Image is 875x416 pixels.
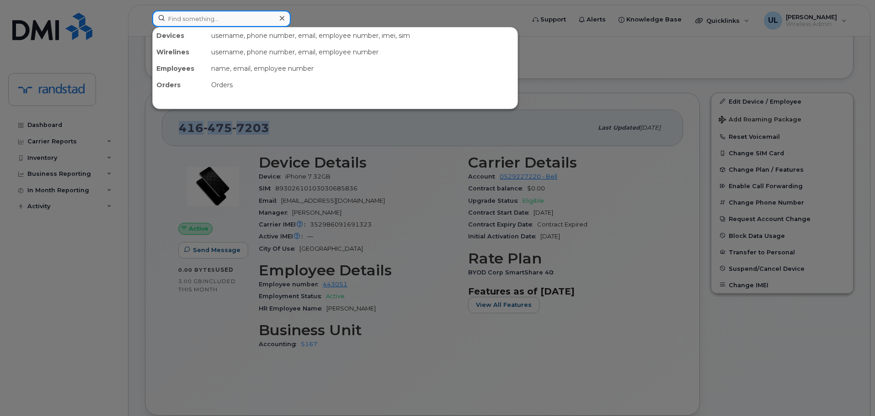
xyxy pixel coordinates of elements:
div: Wirelines [153,44,208,60]
div: username, phone number, email, employee number [208,44,518,60]
div: Employees [153,60,208,77]
input: Find something... [152,11,291,27]
div: name, email, employee number [208,60,518,77]
div: Devices [153,27,208,44]
div: Orders [153,77,208,93]
div: Orders [208,77,518,93]
div: username, phone number, email, employee number, imei, sim [208,27,518,44]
